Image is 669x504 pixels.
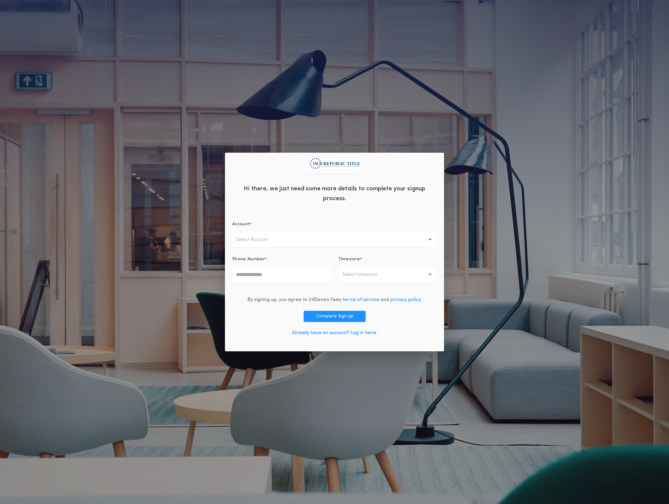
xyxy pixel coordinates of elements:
[342,297,379,302] a: terms of service
[232,221,249,227] p: Account
[225,179,444,207] div: Hi there, we just need some more details to complete your signup process.
[310,158,360,169] img: org logo
[247,296,422,304] div: By signing up, you agree to 24|Seven Fees and
[232,267,331,282] input: Phone Number*
[236,236,278,243] p: Select Account
[292,330,377,335] a: Already have an account? Log in here.
[338,267,437,282] button: Select timezone
[390,297,422,302] a: privacy policy.
[232,256,264,262] p: Phone Number
[304,311,366,322] button: Complete Sign Up
[232,232,437,247] button: Select Account
[338,256,360,262] p: Timezone
[342,271,387,278] p: Select timezone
